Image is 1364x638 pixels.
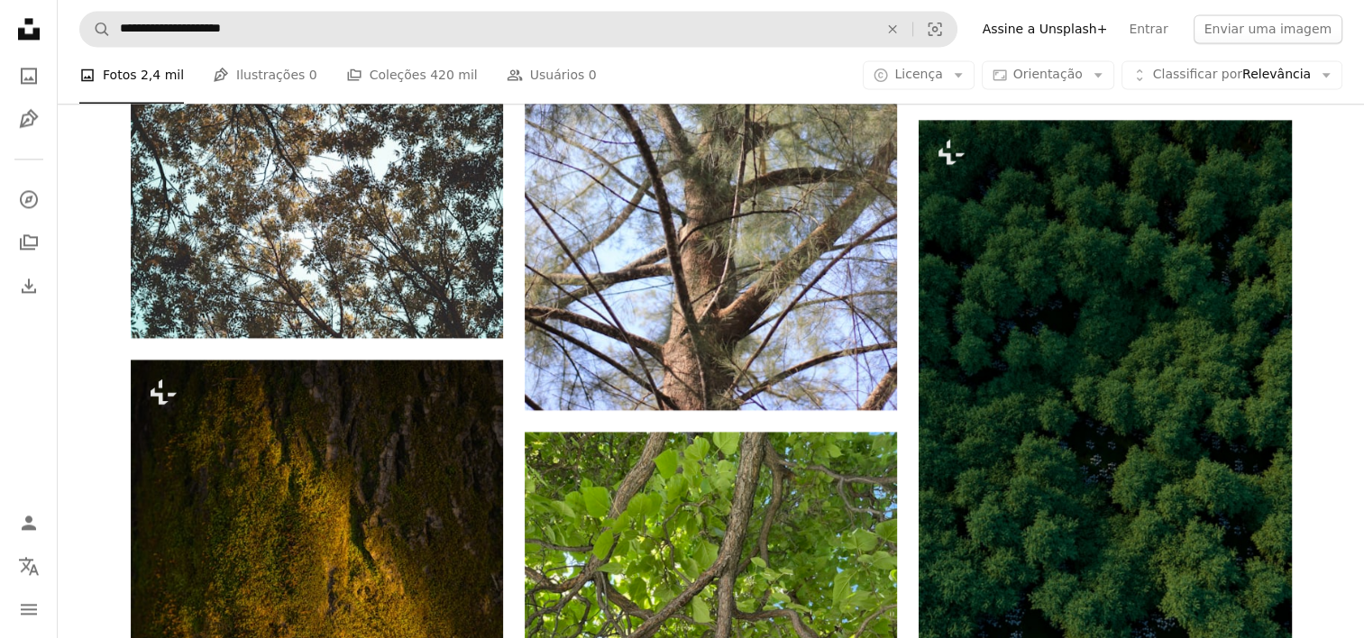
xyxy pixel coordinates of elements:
a: Entrar / Cadastrar-se [11,505,47,541]
a: Assine a Unsplash+ [972,14,1119,43]
a: uma árvore com muitos galhos [525,122,897,138]
button: Limpar [873,12,912,46]
button: Classificar porRelevância [1121,61,1342,90]
img: fotografia de baixo ângulo de árvores verdes sob o céu azul durante o dia [131,89,503,337]
a: Ilustrações 0 [213,47,317,105]
button: Enviar uma imagem [1194,14,1342,43]
a: Coleções [11,224,47,260]
a: Coleções 420 mil [346,47,478,105]
a: Fotos [11,58,47,94]
button: Idioma [11,548,47,584]
button: Licença [863,61,974,90]
button: Orientação [982,61,1114,90]
a: Histórico de downloads [11,268,47,304]
a: Ilustrações [11,101,47,137]
span: Licença [894,68,942,82]
a: Início — Unsplash [11,11,47,50]
span: Classificar por [1153,68,1242,82]
button: Menu [11,591,47,627]
span: Orientação [1013,68,1083,82]
span: Relevância [1153,67,1311,85]
a: uma vista aérea de um grupo de árvores [919,442,1291,459]
form: Pesquise conteúdo visual em todo o site [79,11,957,47]
a: Usuários 0 [507,47,597,105]
span: 0 [589,66,597,86]
span: 0 [309,66,317,86]
a: Entrar [1118,14,1178,43]
a: fotografia de baixo ângulo de árvores verdes sob o céu azul durante o dia [131,205,503,221]
span: 420 mil [430,66,478,86]
button: Pesquisa visual [913,12,957,46]
a: Explorar [11,181,47,217]
button: Pesquise na Unsplash [80,12,111,46]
